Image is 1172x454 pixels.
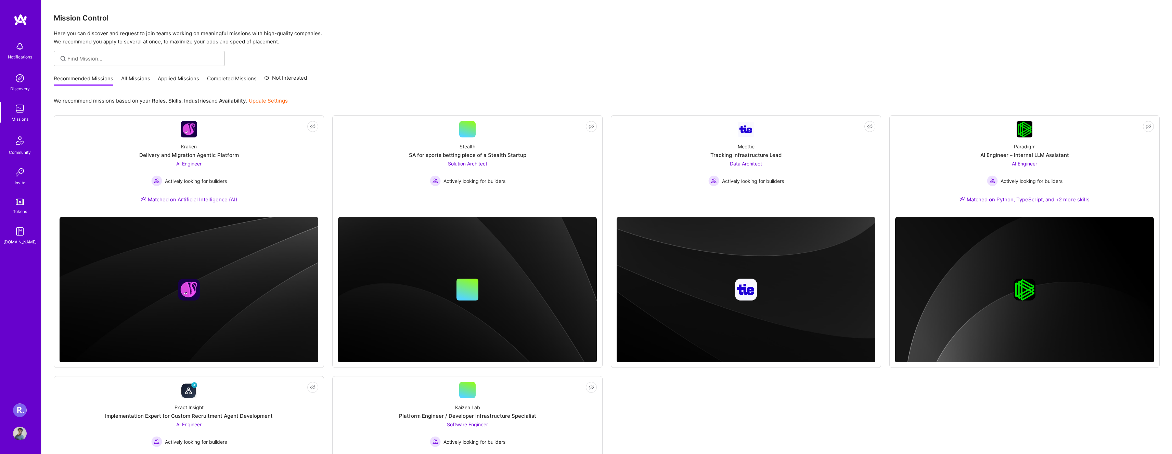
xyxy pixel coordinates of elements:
a: Update Settings [249,97,288,104]
img: Company logo [735,279,757,301]
div: Meettie [738,143,755,150]
a: User Avatar [11,427,28,440]
span: Actively looking for builders [1001,177,1062,185]
img: teamwork [13,102,27,116]
img: Community [12,132,28,149]
span: Actively looking for builders [165,438,227,445]
div: AI Engineer – Internal LLM Assistant [980,151,1069,159]
img: Roger Healthcare: Team for Clinical Intake Platform [13,403,27,417]
img: guide book [13,225,27,238]
img: Actively looking for builders [708,175,719,186]
img: tokens [16,199,24,205]
i: icon EyeClosed [867,124,873,129]
div: Kraken [181,143,197,150]
b: Industries [184,97,209,104]
div: Kaizen Lab [455,404,480,411]
a: Roger Healthcare: Team for Clinical Intake Platform [11,403,28,417]
img: Company logo [1014,279,1035,301]
img: Company Logo [738,122,754,137]
img: Actively looking for builders [430,175,441,186]
img: discovery [13,71,27,85]
div: Implementation Expert for Custom Recruitment Agent Development [105,412,273,419]
div: Paradigm [1014,143,1035,150]
img: Actively looking for builders [151,175,162,186]
span: AI Engineer [1012,161,1037,166]
i: icon EyeClosed [310,385,315,390]
i: icon EyeClosed [310,124,315,129]
div: Exact Insight [175,404,204,411]
a: Recommended Missions [54,75,113,86]
img: Company Logo [181,121,197,137]
img: Actively looking for builders [430,436,441,447]
p: We recommend missions based on your , , and . [54,97,288,104]
div: Delivery and Migration Agentic Platform [139,151,239,159]
i: icon EyeClosed [589,385,594,390]
div: Missions [12,116,28,123]
span: Software Engineer [447,422,488,427]
span: Solution Architect [448,161,487,166]
i: icon SearchGrey [59,55,67,63]
img: cover [60,217,318,363]
img: cover [895,217,1154,363]
div: Platform Engineer / Developer Infrastructure Specialist [399,412,536,419]
a: Applied Missions [158,75,199,86]
img: logo [14,14,27,26]
a: StealthSA for sports betting piece of a Stealth StartupSolution Architect Actively looking for bu... [338,121,597,211]
a: Company LogoKrakenDelivery and Migration Agentic PlatformAI Engineer Actively looking for builder... [60,121,318,211]
div: Matched on Python, TypeScript, and +2 more skills [960,196,1090,203]
div: Tracking Infrastructure Lead [710,151,782,159]
div: Invite [15,179,25,186]
b: Availability [219,97,246,104]
img: User Avatar [13,427,27,440]
span: AI Engineer [176,161,202,166]
span: Actively looking for builders [165,177,227,185]
b: Roles [152,97,166,104]
i: icon EyeClosed [1146,124,1151,129]
a: Company LogoMeettieTracking Infrastructure LeadData Architect Actively looking for buildersActive... [617,121,875,211]
span: Data Architect [730,161,762,166]
img: Actively looking for builders [151,436,162,447]
div: Tokens [13,208,27,215]
img: cover [617,217,875,363]
p: Here you can discover and request to join teams working on meaningful missions with high-quality ... [54,29,1160,46]
img: Ateam Purple Icon [141,196,146,202]
span: Actively looking for builders [443,438,505,445]
img: cover [338,217,597,363]
div: Discovery [10,85,30,92]
img: Company Logo [181,382,197,398]
span: Actively looking for builders [443,177,505,185]
span: AI Engineer [176,422,202,427]
a: Completed Missions [207,75,257,86]
img: bell [13,40,27,53]
a: Not Interested [264,74,307,86]
a: All Missions [121,75,150,86]
div: Notifications [8,53,32,61]
div: Community [9,149,31,156]
div: Stealth [460,143,475,150]
div: Matched on Artificial Intelligence (AI) [141,196,237,203]
img: Actively looking for builders [987,175,998,186]
img: Company logo [178,279,200,301]
img: Company Logo [1017,121,1033,137]
input: Find Mission... [67,55,220,62]
a: Company LogoParadigmAI Engineer – Internal LLM AssistantAI Engineer Actively looking for builders... [895,121,1154,211]
img: Invite [13,165,27,179]
span: Actively looking for builders [722,177,784,185]
div: [DOMAIN_NAME] [3,238,37,245]
b: Skills [168,97,181,104]
i: icon EyeClosed [589,124,594,129]
div: SA for sports betting piece of a Stealth Startup [409,151,526,159]
h3: Mission Control [54,14,1160,22]
img: Ateam Purple Icon [960,196,965,202]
